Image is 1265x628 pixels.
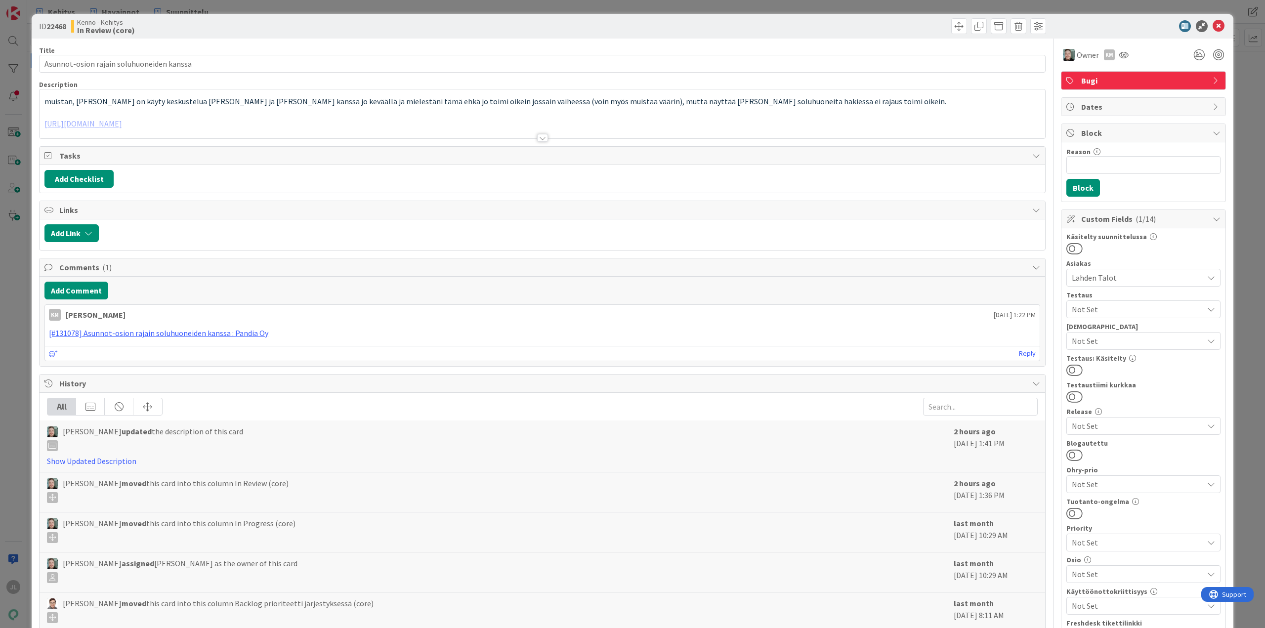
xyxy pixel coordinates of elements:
[954,477,1038,507] div: [DATE] 1:36 PM
[1072,600,1203,612] span: Not Set
[1066,323,1221,330] div: [DEMOGRAPHIC_DATA]
[1066,588,1221,595] div: Käyttöönottokriittisyys
[1066,260,1221,267] div: Asiakas
[59,150,1027,162] span: Tasks
[1077,49,1099,61] span: Owner
[1072,477,1198,491] span: Not Set
[1104,49,1115,60] div: KM
[1063,49,1075,61] img: VP
[122,558,154,568] b: assigned
[44,96,946,106] span: muistan, [PERSON_NAME] on käyty keskustelua [PERSON_NAME] ja [PERSON_NAME] kanssa jo keväällä ja ...
[1072,568,1203,580] span: Not Set
[923,398,1038,416] input: Search...
[1066,408,1221,415] div: Release
[1066,466,1221,473] div: Ohry-prio
[47,518,58,529] img: VP
[1072,420,1203,432] span: Not Set
[44,170,114,188] button: Add Checklist
[954,478,996,488] b: 2 hours ago
[1072,272,1203,284] span: Lahden Talot
[63,557,297,583] span: [PERSON_NAME] [PERSON_NAME] as the owner of this card
[1072,303,1203,315] span: Not Set
[954,425,1038,467] div: [DATE] 1:41 PM
[954,597,1038,627] div: [DATE] 8:11 AM
[39,20,66,32] span: ID
[954,557,1038,587] div: [DATE] 10:29 AM
[1066,381,1221,388] div: Testaustiimi kurkkaa
[122,426,152,436] b: updated
[63,517,295,543] span: [PERSON_NAME] this card into this column In Progress (core)
[1072,536,1198,549] span: Not Set
[1081,127,1208,139] span: Block
[1066,498,1221,505] div: Tuotanto-ongelma
[1066,292,1221,298] div: Testaus
[46,21,66,31] b: 22468
[954,558,994,568] b: last month
[59,377,1027,389] span: History
[1066,147,1091,156] label: Reason
[47,598,58,609] img: SM
[44,224,99,242] button: Add Link
[49,328,268,338] a: [#131078] Asunnot-osion rajain soluhuoneiden kanssa : Pandia Oy
[49,309,61,321] div: KM
[1066,233,1221,240] div: Käsitelty suunnittelussa
[47,398,76,415] div: All
[77,18,135,26] span: Kenno - Kehitys
[1136,214,1156,224] span: ( 1/14 )
[122,518,146,528] b: moved
[63,477,289,503] span: [PERSON_NAME] this card into this column In Review (core)
[954,517,1038,547] div: [DATE] 10:29 AM
[77,26,135,34] b: In Review (core)
[47,478,58,489] img: VP
[1066,179,1100,197] button: Block
[47,456,136,466] a: Show Updated Description
[63,597,374,623] span: [PERSON_NAME] this card into this column Backlog prioriteetti järjestyksessä (core)
[44,282,108,299] button: Add Comment
[1081,75,1208,86] span: Bugi
[1066,355,1221,362] div: Testaus: Käsitelty
[954,598,994,608] b: last month
[1019,347,1036,360] a: Reply
[102,262,112,272] span: ( 1 )
[63,425,243,451] span: [PERSON_NAME] the description of this card
[1081,213,1208,225] span: Custom Fields
[21,1,45,13] span: Support
[47,426,58,437] img: VP
[1081,101,1208,113] span: Dates
[47,558,58,569] img: VP
[39,46,55,55] label: Title
[122,478,146,488] b: moved
[122,598,146,608] b: moved
[1066,556,1221,563] div: Osio
[39,80,78,89] span: Description
[59,204,1027,216] span: Links
[954,426,996,436] b: 2 hours ago
[1066,525,1221,532] div: Priority
[39,55,1046,73] input: type card name here...
[994,310,1036,320] span: [DATE] 1:22 PM
[66,309,126,321] div: [PERSON_NAME]
[1066,440,1221,447] div: Blogautettu
[1066,620,1221,627] div: Freshdesk tikettilinkki
[954,518,994,528] b: last month
[1072,335,1203,347] span: Not Set
[59,261,1027,273] span: Comments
